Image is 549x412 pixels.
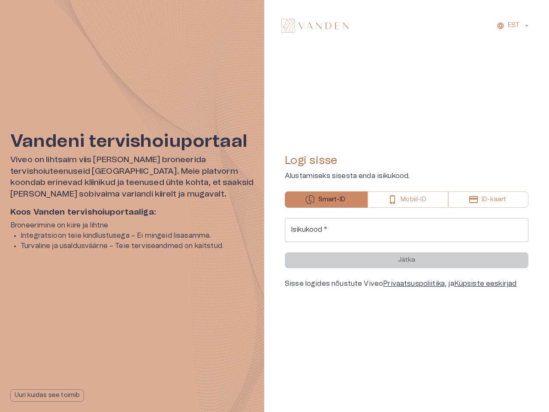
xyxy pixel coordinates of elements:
p: ID-kaart [482,195,506,204]
button: ID-kaart [448,191,528,208]
p: Alustamiseks sisesta enda isikukood. [285,171,528,181]
p: Uuri kuidas see toimib [15,391,80,400]
button: Uuri kuidas see toimib [10,389,84,402]
button: EST [495,19,532,32]
p: Mobiil-ID [401,195,426,204]
h4: Logi sisse [285,154,528,167]
button: Mobiil-ID [368,191,449,208]
p: EST [508,21,519,30]
a: Küpsiste eeskirjad [454,280,517,287]
a: Privaatsuspoliitika [383,280,445,287]
img: Vanden logo [281,19,349,33]
iframe: Help widget launcher [482,373,549,397]
button: Smart-ID [285,191,368,208]
p: Smart-ID [318,195,345,204]
div: Sisse logides nõustute Viveo , ja [285,279,528,289]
